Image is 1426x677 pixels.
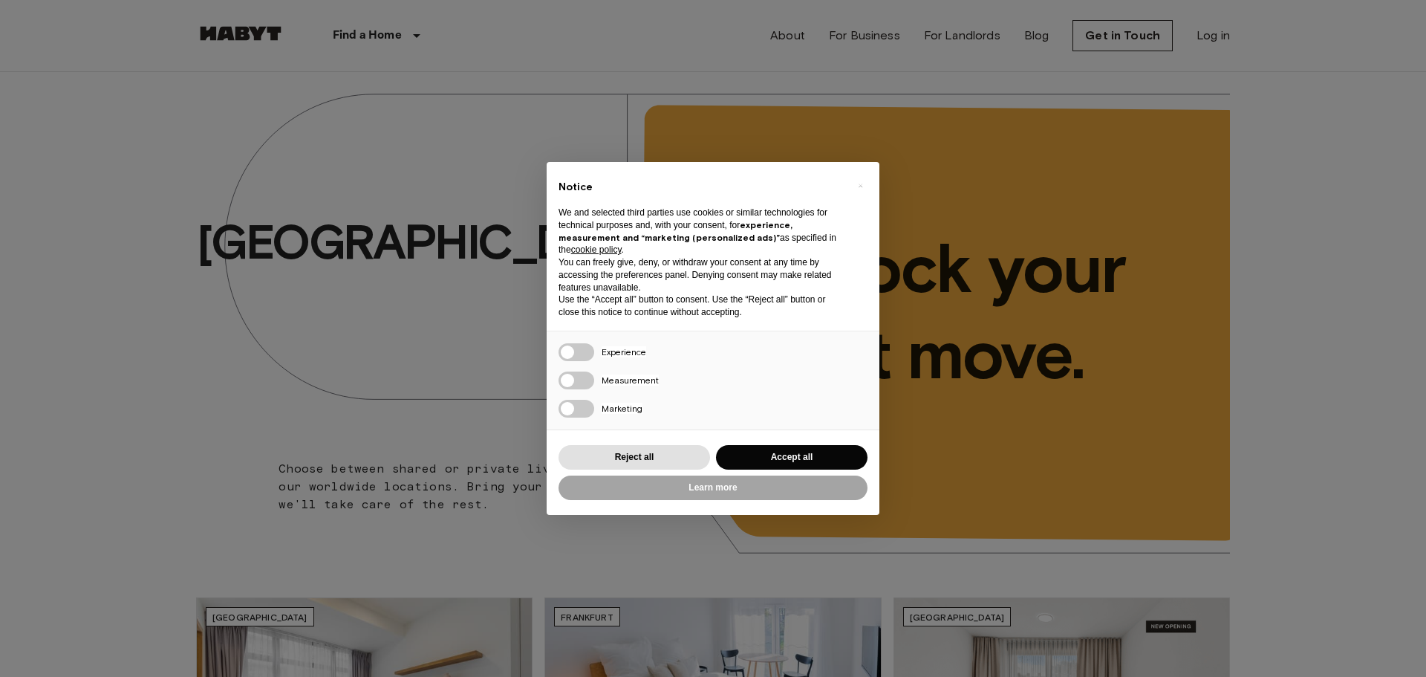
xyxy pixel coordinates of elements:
[602,346,646,357] span: Experience
[559,476,867,500] button: Learn more
[716,445,867,470] button: Accept all
[602,375,659,386] span: Measurement
[559,207,844,256] p: We and selected third parties use cookies or similar technologies for technical purposes and, wit...
[559,219,792,243] strong: experience, measurement and “marketing (personalized ads)”
[571,244,622,255] a: cookie policy
[559,256,844,294] p: You can freely give, deny, or withdraw your consent at any time by accessing the preferences pane...
[559,294,844,319] p: Use the “Accept all” button to consent. Use the “Reject all” button or close this notice to conti...
[559,445,710,470] button: Reject all
[602,403,642,414] span: Marketing
[858,177,863,195] span: ×
[559,180,844,195] h2: Notice
[848,174,872,198] button: Close this notice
